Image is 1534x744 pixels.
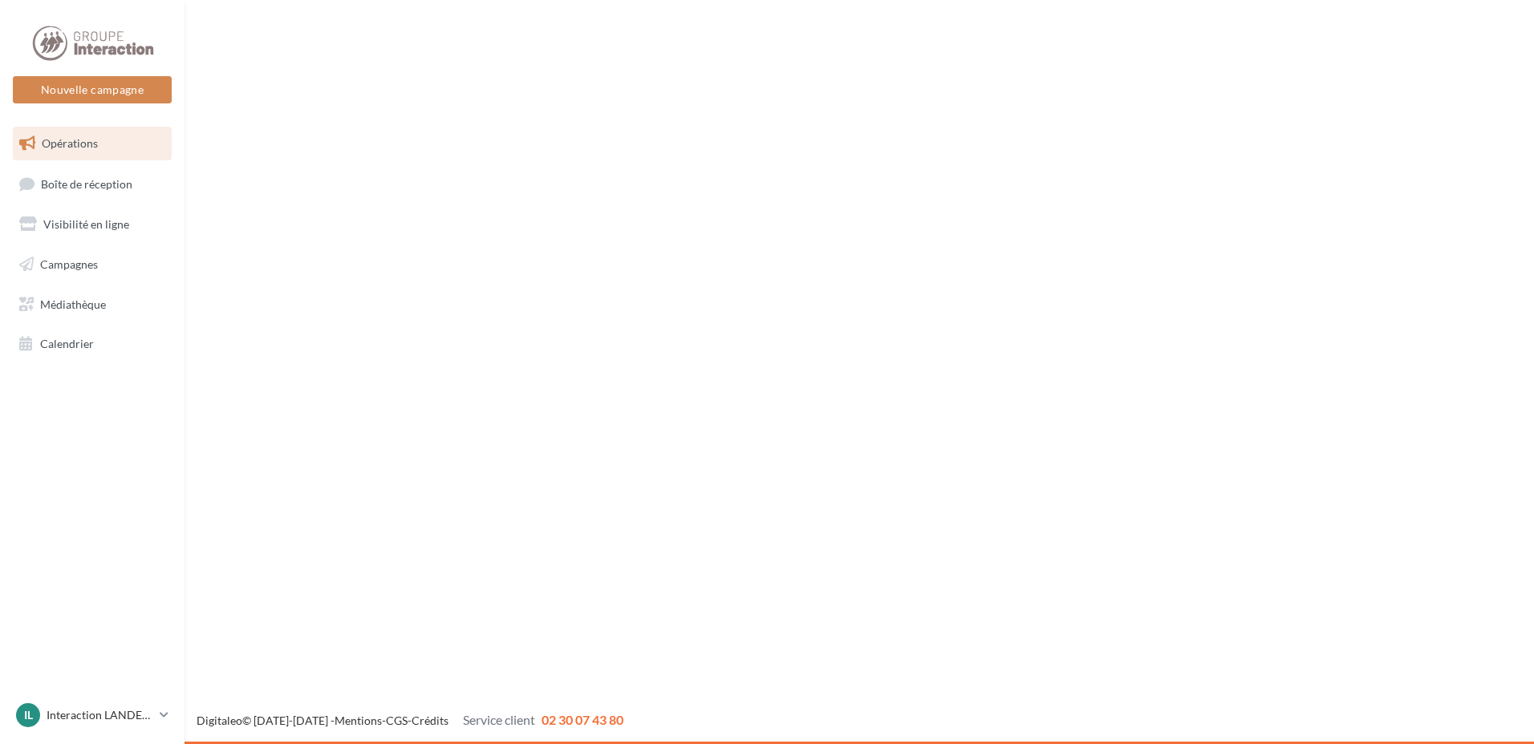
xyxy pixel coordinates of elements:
button: Nouvelle campagne [13,76,172,103]
a: Crédits [412,714,448,727]
a: Opérations [10,127,175,160]
span: Campagnes [40,257,98,271]
span: Médiathèque [40,297,106,310]
a: Mentions [335,714,382,727]
a: Visibilité en ligne [10,208,175,241]
a: CGS [386,714,408,727]
a: Campagnes [10,248,175,281]
span: Visibilité en ligne [43,217,129,231]
p: Interaction LANDERNEAU [47,707,153,723]
span: Boîte de réception [41,176,132,190]
span: Calendrier [40,337,94,350]
a: Calendrier [10,327,175,361]
span: Opérations [42,136,98,150]
span: © [DATE]-[DATE] - - - [197,714,623,727]
a: Médiathèque [10,288,175,321]
span: Service client [463,712,535,727]
a: Boîte de réception [10,167,175,201]
a: IL Interaction LANDERNEAU [13,700,172,730]
span: 02 30 07 43 80 [542,712,623,727]
a: Digitaleo [197,714,242,727]
span: IL [24,707,33,723]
